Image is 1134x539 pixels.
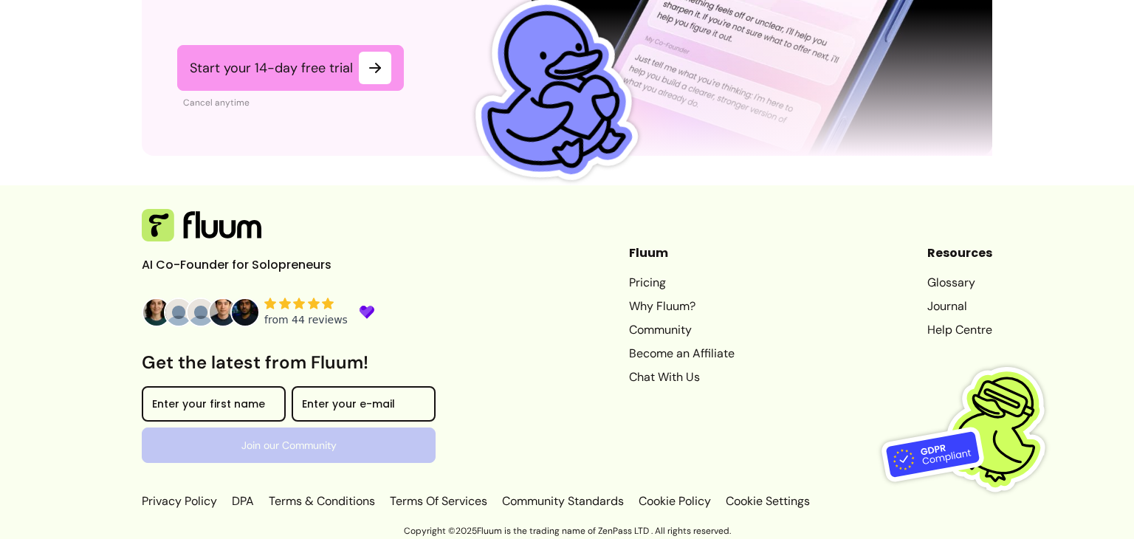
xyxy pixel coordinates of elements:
[629,321,735,339] a: Community
[499,492,627,510] a: Community Standards
[636,492,714,510] a: Cookie Policy
[152,399,275,414] input: Enter your first name
[882,337,1066,521] img: Fluum is GDPR compliant
[190,59,353,77] span: Start your 14-day free trial
[927,321,992,339] a: Help Centre
[142,492,220,510] a: Privacy Policy
[142,351,436,374] h3: Get the latest from Fluum!
[629,368,735,386] a: Chat With Us
[629,298,735,315] a: Why Fluum?
[629,345,735,363] a: Become an Affiliate
[142,209,261,241] img: Fluum Logo
[387,492,490,510] a: Terms Of Services
[183,97,404,109] p: Cancel anytime
[629,274,735,292] a: Pricing
[266,492,378,510] a: Terms & Conditions
[229,492,257,510] a: DPA
[302,399,425,414] input: Enter your e-mail
[927,298,992,315] a: Journal
[177,45,404,91] a: Start your 14-day free trial
[142,256,363,274] p: AI Co-Founder for Solopreneurs
[723,492,810,510] p: Cookie Settings
[927,274,992,292] a: Glossary
[927,244,992,262] header: Resources
[629,244,735,262] header: Fluum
